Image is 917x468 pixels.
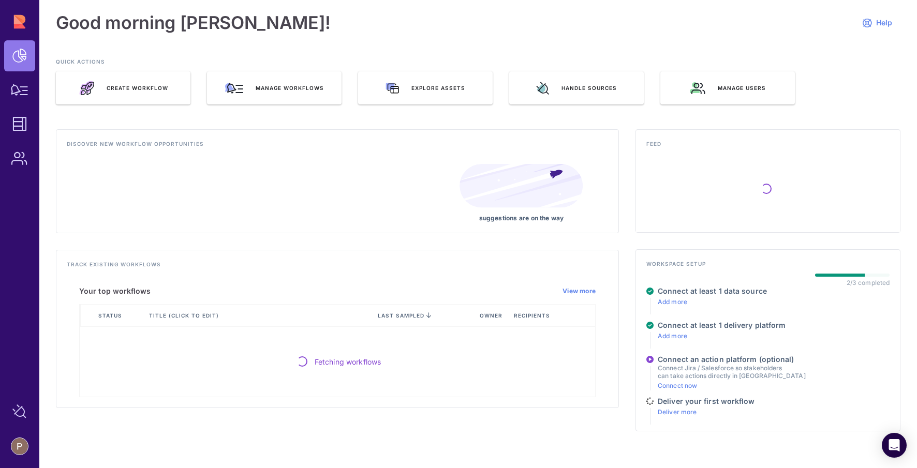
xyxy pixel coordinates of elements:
[658,298,687,306] a: Add more
[256,84,324,92] span: Manage workflows
[315,356,381,367] span: Fetching workflows
[658,382,697,389] a: Connect now
[658,321,786,330] h4: Connect at least 1 delivery platform
[658,332,687,340] a: Add more
[882,433,907,458] div: Open Intercom Messenger
[480,312,505,319] span: Owner
[79,286,151,296] h5: Your top workflows
[79,81,94,96] img: rocket_launch.e46a70e1.svg
[11,438,28,455] img: account-photo
[658,364,805,380] p: Connect Jira / Salesforce so stakeholders can take actions directly in [GEOGRAPHIC_DATA]
[149,312,221,319] span: Title (click to edit)
[658,397,755,406] h4: Deliver your first workflow
[658,408,697,416] a: Deliver more
[56,12,331,33] h1: Good morning [PERSON_NAME]!
[658,286,767,296] h4: Connect at least 1 data source
[107,84,168,92] span: Create Workflow
[378,312,424,319] span: last sampled
[847,279,890,286] div: 2/3 completed
[56,58,900,71] h3: QUICK ACTIONS
[67,140,608,154] h4: Discover new workflow opportunities
[646,140,890,154] h4: Feed
[67,261,608,274] h4: Track existing workflows
[411,84,465,92] span: Explore assets
[876,18,892,27] span: Help
[563,287,596,295] a: View more
[718,84,766,92] span: Manage users
[646,260,890,274] h4: Workspace setup
[98,312,124,319] span: Status
[514,312,552,319] span: Recipients
[561,84,617,92] span: Handle sources
[460,214,583,222] p: suggestions are on the way
[658,355,805,364] h4: Connect an action platform (optional)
